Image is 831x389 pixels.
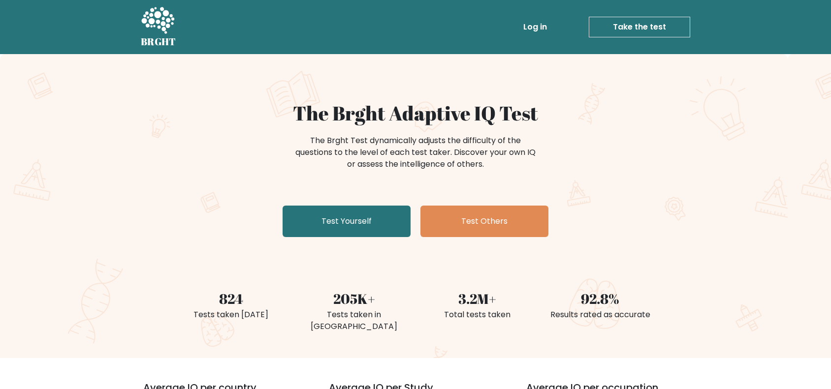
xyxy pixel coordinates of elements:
a: BRGHT [141,4,176,50]
a: Test Yourself [283,206,411,237]
div: Results rated as accurate [544,309,656,321]
div: The Brght Test dynamically adjusts the difficulty of the questions to the level of each test take... [292,135,539,170]
div: Tests taken [DATE] [175,309,287,321]
div: 92.8% [544,288,656,309]
h1: The Brght Adaptive IQ Test [175,101,656,125]
a: Log in [519,17,551,37]
a: Take the test [589,17,690,37]
div: Tests taken in [GEOGRAPHIC_DATA] [298,309,410,332]
div: 3.2M+ [421,288,533,309]
div: 205K+ [298,288,410,309]
h5: BRGHT [141,36,176,48]
a: Test Others [420,206,548,237]
div: Total tests taken [421,309,533,321]
div: 824 [175,288,287,309]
